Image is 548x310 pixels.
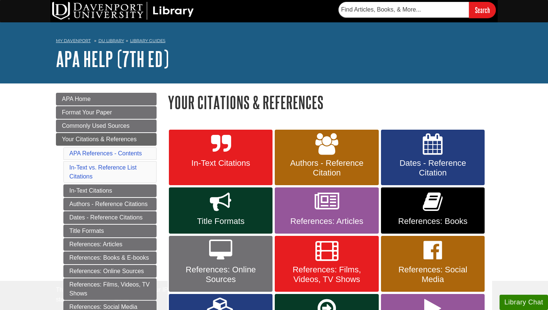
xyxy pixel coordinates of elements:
[387,265,479,284] span: References: Social Media
[469,2,496,18] input: Search
[381,236,485,292] a: References: Social Media
[52,2,194,20] img: DU Library
[280,158,373,178] span: Authors - Reference Citation
[168,93,492,112] h1: Your Citations & References
[63,198,157,211] a: Authors - Reference Citations
[387,158,479,178] span: Dates - Reference Citation
[63,238,157,251] a: References: Articles
[275,130,378,186] a: Authors - Reference Citation
[130,38,166,43] a: Library Guides
[338,2,469,18] input: Find Articles, Books, & More...
[174,216,267,226] span: Title Formats
[56,36,492,48] nav: breadcrumb
[56,133,157,146] a: Your Citations & References
[169,187,273,234] a: Title Formats
[280,216,373,226] span: References: Articles
[62,109,112,116] span: Format Your Paper
[63,252,157,264] a: References: Books & E-books
[62,136,136,142] span: Your Citations & References
[56,47,169,70] a: APA Help (7th Ed)
[174,265,267,284] span: References: Online Sources
[63,211,157,224] a: Dates - Reference Citations
[338,2,496,18] form: Searches DU Library's articles, books, and more
[387,216,479,226] span: References: Books
[63,265,157,278] a: References: Online Sources
[280,265,373,284] span: References: Films, Videos, TV Shows
[56,120,157,132] a: Commonly Used Sources
[69,164,137,180] a: In-Text vs. Reference List Citations
[275,236,378,292] a: References: Films, Videos, TV Shows
[69,150,142,156] a: APA References - Contents
[381,130,485,186] a: Dates - Reference Citation
[63,184,157,197] a: In-Text Citations
[381,187,485,234] a: References: Books
[63,278,157,300] a: References: Films, Videos, TV Shows
[62,123,129,129] span: Commonly Used Sources
[56,38,91,44] a: My Davenport
[62,96,91,102] span: APA Home
[169,130,273,186] a: In-Text Citations
[275,187,378,234] a: References: Articles
[174,158,267,168] span: In-Text Citations
[56,106,157,119] a: Format Your Paper
[63,225,157,237] a: Title Formats
[500,295,548,310] button: Library Chat
[169,236,273,292] a: References: Online Sources
[98,38,124,43] a: DU Library
[56,93,157,105] a: APA Home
